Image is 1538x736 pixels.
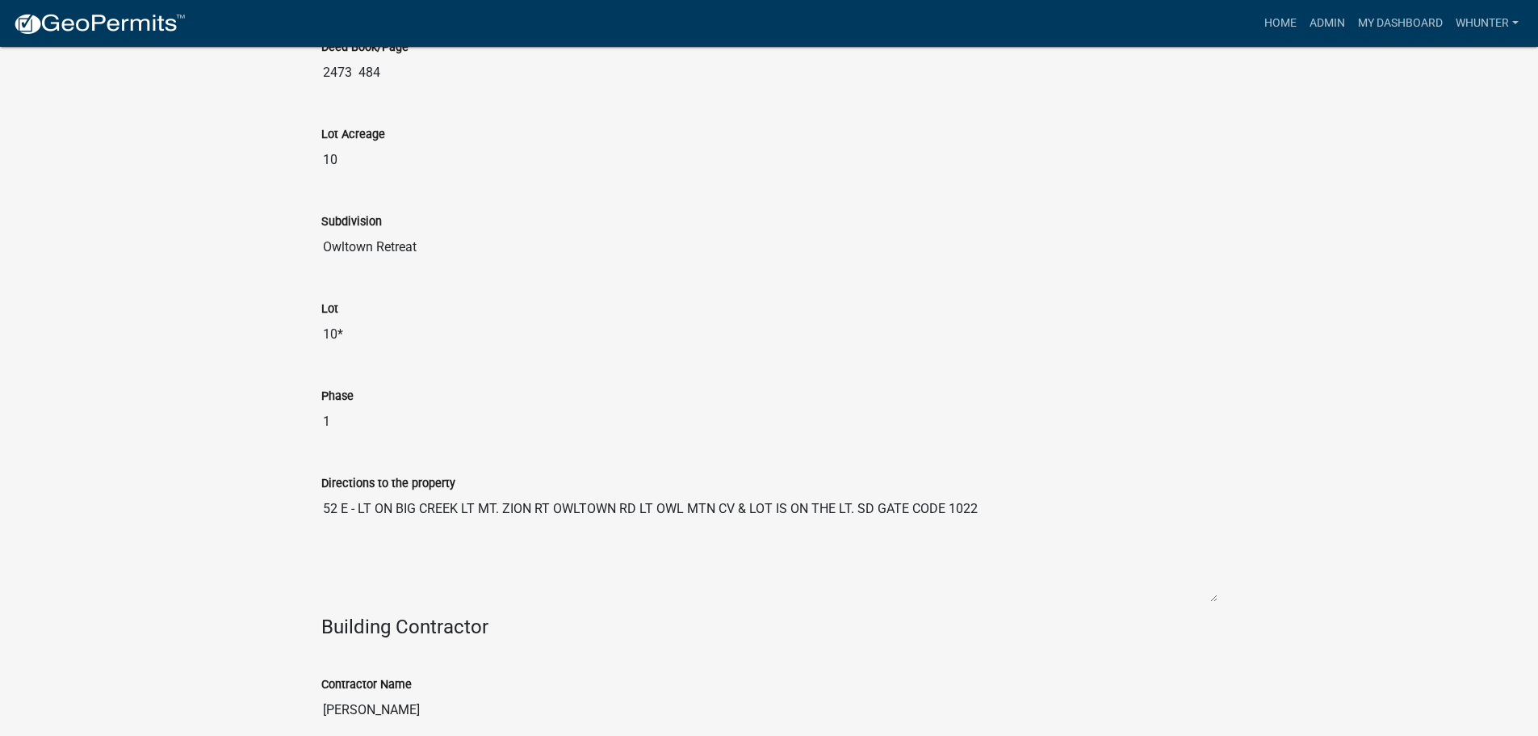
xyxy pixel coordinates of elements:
label: Subdivision [321,217,382,228]
textarea: 52 E - LT ON BIG CREEK LT MT. ZION RT OWLTOWN RD LT OWL MTN CV & LOT IS ON THE LT. SD GATE CODE 1022 [321,493,1217,603]
h4: Building Contractor [321,616,1217,639]
label: Phase [321,391,354,402]
a: whunter [1449,8,1525,39]
label: Deed Book/Page [321,42,409,53]
a: My Dashboard [1352,8,1449,39]
a: Admin [1303,8,1352,39]
label: Lot [321,304,338,315]
label: Contractor Name [321,679,412,691]
a: Home [1258,8,1303,39]
label: Directions to the property [321,478,455,490]
label: Lot Acreage [321,129,385,141]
